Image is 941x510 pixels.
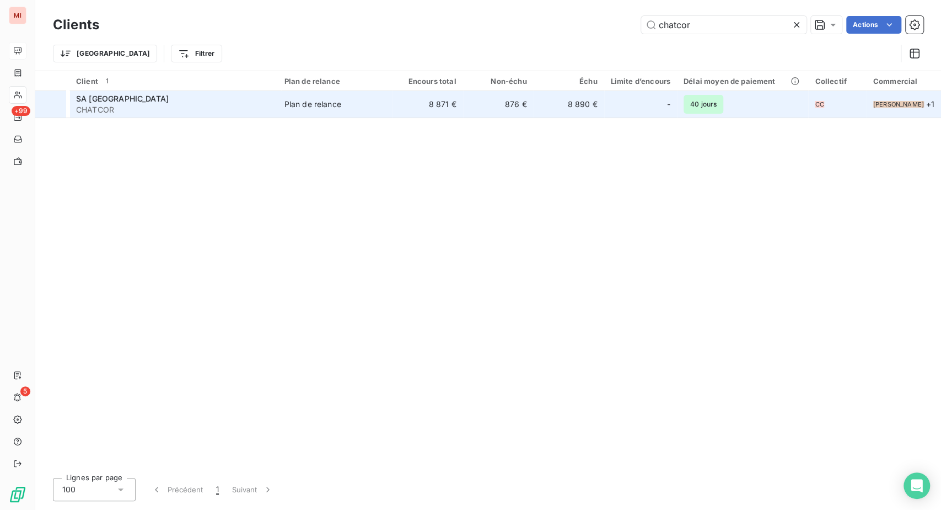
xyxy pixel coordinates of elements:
[9,486,26,503] img: Logo LeanPay
[534,91,604,118] td: 8 890 €
[926,98,934,110] span: + 1
[399,77,456,86] div: Encours total
[641,16,806,34] input: Rechercher
[873,101,924,108] span: [PERSON_NAME]
[684,77,802,86] div: Délai moyen de paiement
[611,77,670,86] div: Limite d’encours
[12,106,30,116] span: +99
[470,77,527,86] div: Non-échu
[667,99,670,110] span: -
[76,94,169,103] span: SA [GEOGRAPHIC_DATA]
[815,77,859,86] div: Collectif
[904,472,930,499] div: Open Intercom Messenger
[225,481,280,498] button: Suivant
[392,91,463,118] td: 8 871 €
[76,104,275,115] span: CHATCOR
[216,485,219,495] span: 1
[873,77,934,86] div: Commercial
[284,99,341,110] div: Plan de relance
[53,45,157,62] button: [GEOGRAPHIC_DATA]
[20,386,30,396] span: 5
[62,484,76,495] span: 100
[463,91,534,118] td: 876 €
[171,45,222,62] button: Filtrer
[9,108,26,126] a: +99
[815,101,824,108] span: CC
[540,77,598,86] div: Échu
[9,7,26,24] div: MI
[53,15,99,35] h3: Clients
[103,76,112,86] span: 1
[144,481,209,498] button: Précédent
[684,95,723,114] span: 40 jours
[209,481,225,498] button: 1
[846,16,901,34] button: Actions
[284,77,386,86] div: Plan de relance
[76,77,98,86] span: Client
